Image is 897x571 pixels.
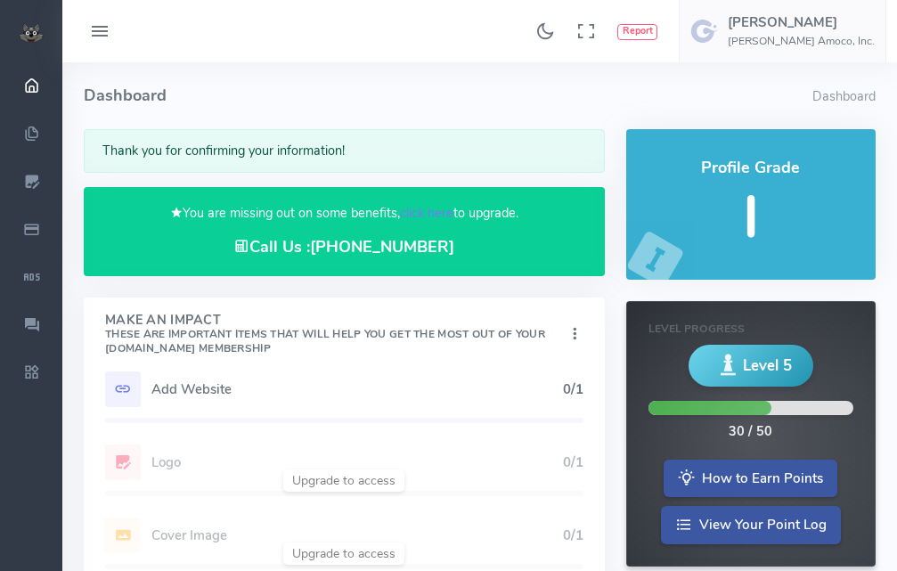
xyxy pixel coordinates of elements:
[84,62,812,129] h4: Dashboard
[105,327,545,355] small: These are important items that will help you get the most out of your [DOMAIN_NAME] Membership
[563,382,583,396] h5: 0/1
[84,129,605,173] div: Thank you for confirming your information!
[310,236,454,257] a: [PHONE_NUMBER]
[728,15,875,29] h5: [PERSON_NAME]
[151,382,563,396] h5: Add Website
[19,23,44,43] img: small logo
[728,36,875,47] h6: [PERSON_NAME] Amoco, Inc.
[648,323,853,335] h6: Level Progress
[105,238,583,257] h4: Call Us :
[105,314,566,356] h4: Make An Impact
[648,186,854,249] h5: I
[617,24,657,40] button: Report
[648,159,854,177] h4: Profile Grade
[812,87,876,107] li: Dashboard
[690,17,719,45] img: user-image
[743,355,792,377] span: Level 5
[661,506,841,544] a: View Your Point Log
[729,422,772,442] div: 30 / 50
[105,203,583,224] p: You are missing out on some benefits, to upgrade.
[664,460,837,498] a: How to Earn Points
[400,204,453,222] a: click here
